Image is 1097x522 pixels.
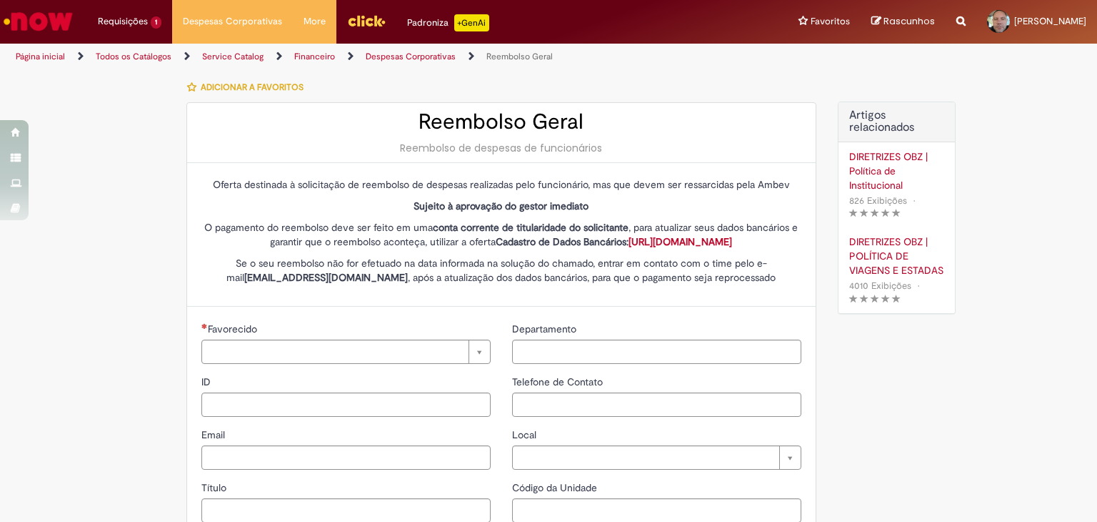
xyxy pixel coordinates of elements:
[201,220,801,249] p: O pagamento do reembolso deve ser feito em uma , para atualizar seus dados bancários e garantir q...
[512,428,539,441] span: Local
[512,393,801,417] input: Telefone de Contato
[11,44,721,70] ul: Trilhas de página
[811,14,850,29] span: Favoritos
[1014,15,1086,27] span: [PERSON_NAME]
[201,428,228,441] span: Email
[1,7,75,36] img: ServiceNow
[414,200,588,212] strong: Sujeito à aprovação do gestor imediato
[304,14,326,29] span: More
[294,51,335,62] a: Financeiro
[486,51,553,62] a: Reembolso Geral
[496,235,732,248] strong: Cadastro de Dados Bancários:
[201,323,208,329] span: Necessários
[454,14,489,31] p: +GenAi
[407,14,489,31] div: Padroniza
[201,256,801,285] p: Se o seu reembolso não for efetuado na data informada na solução do chamado, entrar em contato co...
[244,271,408,284] strong: [EMAIL_ADDRESS][DOMAIN_NAME]
[512,375,606,388] span: Telefone de Contato
[98,14,148,29] span: Requisições
[883,14,935,28] span: Rascunhos
[151,16,161,29] span: 1
[183,14,282,29] span: Despesas Corporativas
[201,82,304,93] span: Adicionar a Favoritos
[849,280,911,292] span: 4010 Exibições
[201,481,229,494] span: Título
[849,109,944,134] h3: Artigos relacionados
[433,221,628,234] strong: conta corrente de titularidade do solicitante
[208,322,260,335] span: Necessários - Favorecido
[201,393,491,417] input: ID
[347,10,386,31] img: click_logo_yellow_360x200.png
[910,191,918,210] span: •
[871,15,935,29] a: Rascunhos
[96,51,171,62] a: Todos os Catálogos
[849,194,907,207] span: 826 Exibições
[201,340,491,364] a: Limpar campo Favorecido
[201,177,801,192] p: Oferta destinada à solicitação de reembolso de despesas realizadas pelo funcionário, mas que deve...
[202,51,264,62] a: Service Catalog
[201,445,491,470] input: Email
[16,51,65,62] a: Página inicial
[628,235,732,248] a: [URL][DOMAIN_NAME]
[512,322,579,335] span: Departamento
[512,481,600,494] span: Código da Unidade
[366,51,456,62] a: Despesas Corporativas
[512,340,801,364] input: Departamento
[914,276,923,295] span: •
[849,235,944,277] a: DIRETRIZES OBZ | POLÍTICA DE VIAGENS E ESTADAS
[186,72,311,102] button: Adicionar a Favoritos
[512,445,801,470] a: Limpar campo Local
[849,149,944,192] a: DIRETRIZES OBZ | Política de Institucional
[201,141,801,155] div: Reembolso de despesas de funcionários
[201,110,801,134] h2: Reembolso Geral
[201,375,214,388] span: ID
